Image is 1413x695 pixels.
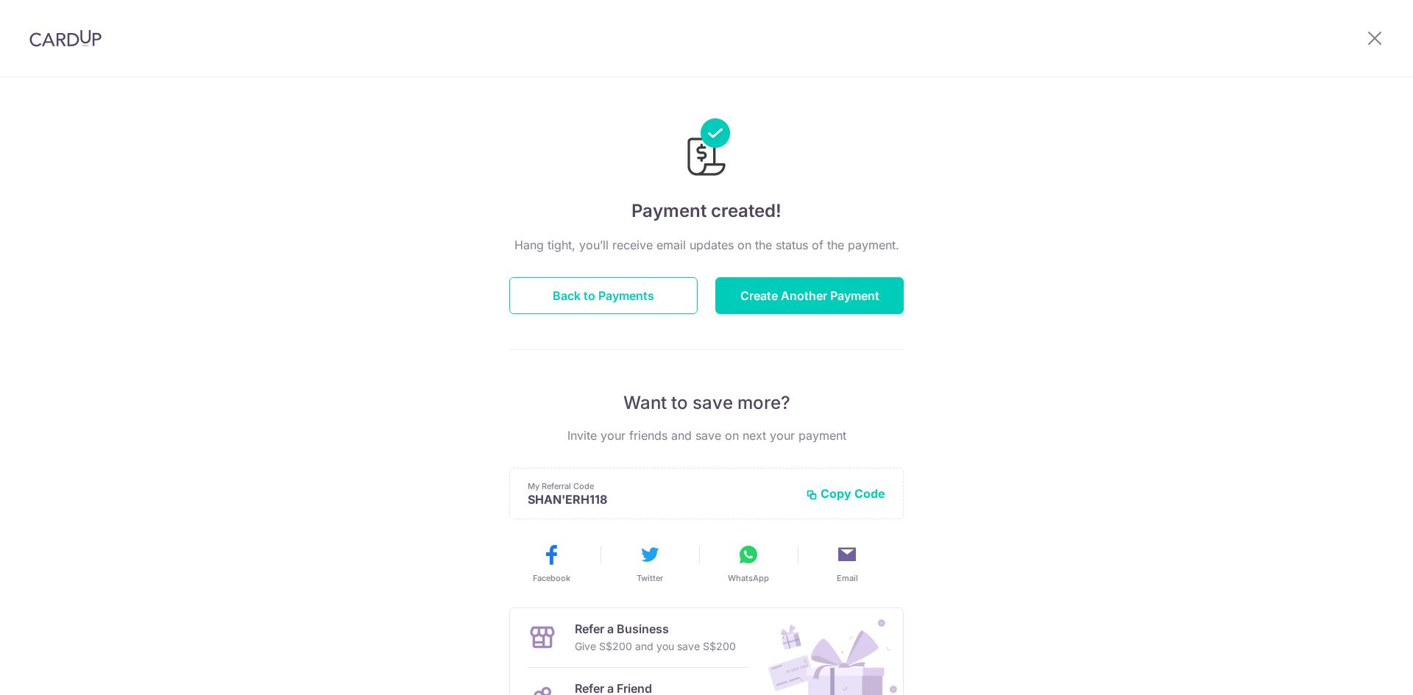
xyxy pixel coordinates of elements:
[509,427,904,444] p: Invite your friends and save on next your payment
[728,572,769,584] span: WhatsApp
[509,236,904,254] p: Hang tight, you’ll receive email updates on the status of the payment.
[509,277,698,314] button: Back to Payments
[683,118,730,180] img: Payments
[804,543,890,584] button: Email
[509,198,904,224] h4: Payment created!
[528,492,794,507] p: SHAN'ERH118
[509,391,904,415] p: Want to save more?
[29,29,102,47] img: CardUp
[837,572,858,584] span: Email
[705,543,792,584] button: WhatsApp
[533,572,570,584] span: Facebook
[606,543,693,584] button: Twitter
[575,638,736,655] p: Give S$200 and you save S$200
[528,480,794,492] p: My Referral Code
[508,543,595,584] button: Facebook
[806,486,885,501] button: Copy Code
[715,277,904,314] button: Create Another Payment
[637,572,663,584] span: Twitter
[575,620,736,638] p: Refer a Business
